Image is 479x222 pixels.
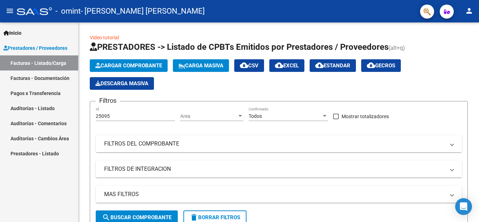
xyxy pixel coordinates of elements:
span: Buscar Comprobante [102,214,171,221]
button: Gecros [361,59,401,72]
mat-icon: cloud_download [315,61,324,69]
mat-icon: cloud_download [275,61,283,69]
app-download-masive: Descarga masiva de comprobantes (adjuntos) [90,77,154,90]
span: Todos [249,113,262,119]
mat-icon: cloud_download [240,61,248,69]
span: PRESTADORES -> Listado de CPBTs Emitidos por Prestadores / Proveedores [90,42,389,52]
button: EXCEL [269,59,304,72]
span: - [PERSON_NAME] [PERSON_NAME] [81,4,205,19]
button: Carga Masiva [173,59,229,72]
span: Prestadores / Proveedores [4,44,67,52]
a: Video tutorial [90,35,119,40]
button: Descarga Masiva [90,77,154,90]
span: Estandar [315,62,350,69]
span: Gecros [367,62,395,69]
span: Cargar Comprobante [95,62,162,69]
mat-panel-title: FILTROS DE INTEGRACION [104,165,445,173]
button: Estandar [310,59,356,72]
mat-expansion-panel-header: FILTROS DE INTEGRACION [96,161,462,177]
span: Descarga Masiva [95,80,148,87]
span: - omint [55,4,81,19]
span: (alt+q) [389,45,405,51]
span: Mostrar totalizadores [342,112,389,121]
span: Carga Masiva [178,62,223,69]
mat-expansion-panel-header: FILTROS DEL COMPROBANTE [96,135,462,152]
span: CSV [240,62,258,69]
button: Cargar Comprobante [90,59,168,72]
mat-expansion-panel-header: MAS FILTROS [96,186,462,203]
mat-icon: cloud_download [367,61,375,69]
button: CSV [234,59,264,72]
mat-icon: search [102,213,110,222]
div: Open Intercom Messenger [455,198,472,215]
mat-panel-title: MAS FILTROS [104,190,445,198]
mat-icon: person [465,7,473,15]
h3: Filtros [96,96,120,106]
span: Area [180,113,237,119]
mat-panel-title: FILTROS DEL COMPROBANTE [104,140,445,148]
span: Borrar Filtros [190,214,240,221]
span: Inicio [4,29,21,37]
mat-icon: delete [190,213,198,222]
span: EXCEL [275,62,299,69]
mat-icon: menu [6,7,14,15]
